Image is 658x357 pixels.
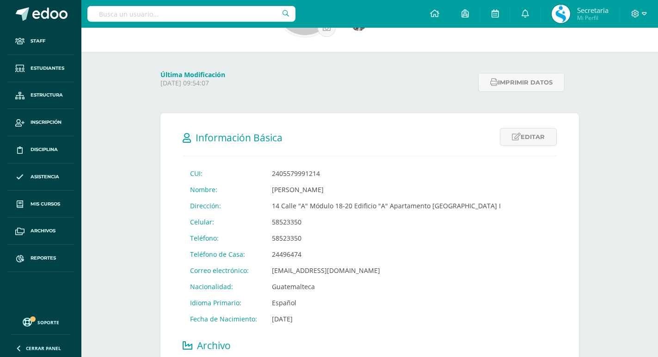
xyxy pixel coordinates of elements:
[7,191,74,218] a: Mis cursos
[31,37,45,45] span: Staff
[31,254,56,262] span: Reportes
[7,28,74,55] a: Staff
[31,173,59,181] span: Asistencia
[7,136,74,163] a: Disciplina
[183,311,264,327] td: Fecha de Nacimiento:
[31,227,55,235] span: Archivos
[7,218,74,245] a: Archivos
[183,214,264,230] td: Celular:
[264,278,508,295] td: Guatemalteca
[31,91,63,99] span: Estructura
[183,295,264,311] td: Idioma Primario:
[552,5,570,23] img: 7ca4a2cca2c7d0437e787d4b01e06a03.png
[7,163,74,191] a: Asistencia
[264,246,508,262] td: 24496474
[183,182,264,198] td: Nombre:
[31,146,58,153] span: Disciplina
[264,230,508,246] td: 58523350
[31,65,64,72] span: Estudiantes
[160,70,473,79] h4: Última Modificación
[183,246,264,262] td: Teléfono de Casa:
[264,295,508,311] td: Español
[183,230,264,246] td: Teléfono:
[183,262,264,278] td: Correo electrónico:
[264,165,508,182] td: 2405579991214
[160,79,473,87] p: [DATE] 09:54:07
[500,128,557,146] a: Editar
[264,214,508,230] td: 58523350
[26,345,61,351] span: Cerrar panel
[577,14,609,22] span: Mi Perfil
[478,73,565,92] button: Imprimir datos
[7,55,74,82] a: Estudiantes
[577,6,609,15] span: Secretaria
[264,262,508,278] td: [EMAIL_ADDRESS][DOMAIN_NAME]
[264,311,508,327] td: [DATE]
[87,6,295,22] input: Busca un usuario...
[183,198,264,214] td: Dirección:
[183,165,264,182] td: CUI:
[7,109,74,136] a: Inscripción
[183,278,264,295] td: Nacionalidad:
[31,200,60,208] span: Mis cursos
[264,198,508,214] td: 14 Calle "A" Módulo 18-20 Edificio "A" Apartamento [GEOGRAPHIC_DATA] I
[197,339,231,352] span: Archivo
[37,319,59,326] span: Soporte
[264,182,508,198] td: [PERSON_NAME]
[7,82,74,109] a: Estructura
[7,245,74,272] a: Reportes
[196,131,283,144] span: Información Básica
[31,119,61,126] span: Inscripción
[11,315,70,328] a: Soporte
